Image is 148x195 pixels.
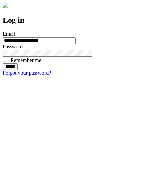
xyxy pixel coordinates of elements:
h2: Log in [3,16,145,25]
img: logo-4e3dc11c47720685a147b03b5a06dd966a58ff35d612b21f08c02c0306f2b779.png [3,3,8,8]
a: Forgot your password? [3,70,51,76]
label: Remember me [11,57,41,63]
label: Password [3,44,23,49]
label: Email [3,31,15,37]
